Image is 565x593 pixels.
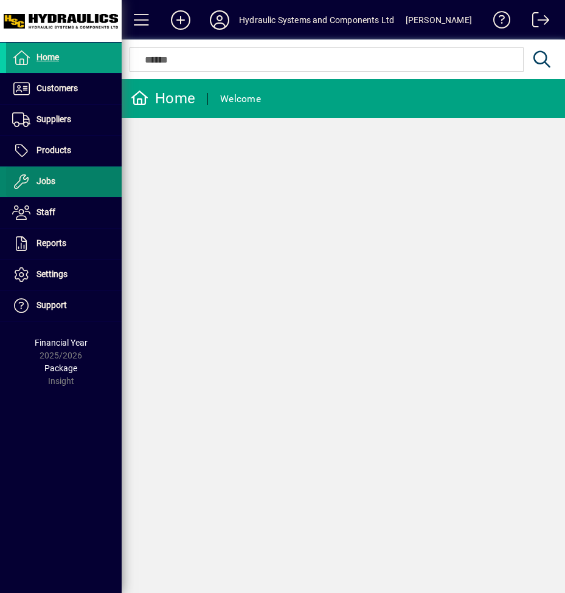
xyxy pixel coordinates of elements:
[239,10,394,30] div: Hydraulic Systems and Components Ltd
[36,176,55,186] span: Jobs
[36,238,66,248] span: Reports
[36,114,71,124] span: Suppliers
[161,9,200,31] button: Add
[36,207,55,217] span: Staff
[131,89,195,108] div: Home
[44,363,77,373] span: Package
[36,300,67,310] span: Support
[6,74,122,104] a: Customers
[6,290,122,321] a: Support
[36,269,68,279] span: Settings
[6,135,122,166] a: Products
[6,259,122,290] a: Settings
[36,145,71,155] span: Products
[6,105,122,135] a: Suppliers
[6,197,122,228] a: Staff
[36,52,59,62] span: Home
[6,166,122,197] a: Jobs
[36,83,78,93] span: Customers
[200,9,239,31] button: Profile
[6,228,122,259] a: Reports
[484,2,511,42] a: Knowledge Base
[220,89,261,109] div: Welcome
[523,2,550,42] a: Logout
[406,10,472,30] div: [PERSON_NAME]
[35,338,88,348] span: Financial Year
